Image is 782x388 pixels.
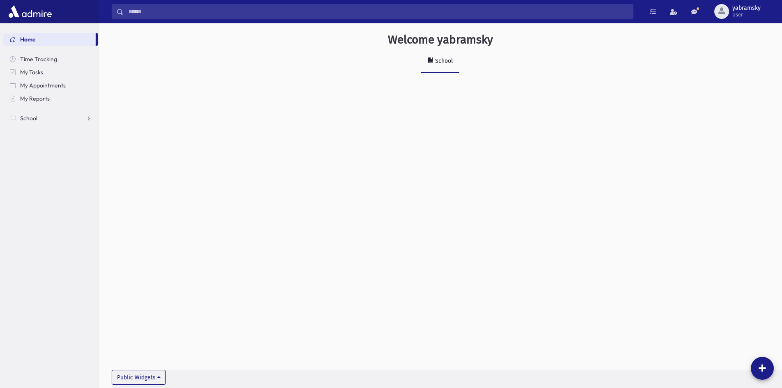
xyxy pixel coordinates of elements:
[20,115,37,122] span: School
[388,33,493,47] h3: Welcome yabramsky
[112,370,166,385] button: Public Widgets
[20,36,36,43] span: Home
[20,82,66,89] span: My Appointments
[3,53,98,66] a: Time Tracking
[20,69,43,76] span: My Tasks
[20,55,57,63] span: Time Tracking
[732,11,761,18] span: User
[3,112,98,125] a: School
[732,5,761,11] span: yabramsky
[3,33,96,46] a: Home
[433,57,453,64] div: School
[124,4,633,19] input: Search
[421,50,459,73] a: School
[20,95,50,102] span: My Reports
[3,79,98,92] a: My Appointments
[3,92,98,105] a: My Reports
[7,3,54,20] img: AdmirePro
[3,66,98,79] a: My Tasks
